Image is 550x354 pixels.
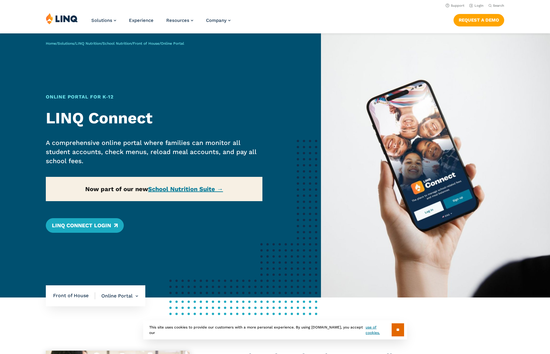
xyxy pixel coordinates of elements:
a: use of cookies. [366,325,391,335]
nav: Button Navigation [454,13,504,26]
span: Resources [166,18,189,23]
a: Solutions [91,18,116,23]
a: Resources [166,18,193,23]
h1: Online Portal for K‑12 [46,93,262,101]
a: Support [446,4,464,8]
span: / / / / / [46,41,184,46]
li: Online Portal [95,285,138,307]
a: Solutions [58,41,74,46]
strong: LINQ Connect [46,109,153,127]
img: LINQ | K‑12 Software [46,13,78,24]
button: Open Search Bar [488,3,504,8]
a: School Nutrition [103,41,131,46]
a: Company [206,18,231,23]
a: Login [469,4,484,8]
p: A comprehensive online portal where families can monitor all student accounts, check menus, reloa... [46,138,262,166]
a: LINQ Nutrition [76,41,101,46]
span: Front of House [53,292,95,299]
div: This site uses cookies to provide our customers with a more personal experience. By using [DOMAIN... [143,320,407,339]
nav: Primary Navigation [91,13,231,33]
a: Request a Demo [454,14,504,26]
a: Front of House [133,41,159,46]
strong: Now part of our new [85,185,223,193]
span: Online Portal [161,41,184,46]
a: Experience [129,18,154,23]
a: School Nutrition Suite → [148,185,223,193]
a: LINQ Connect Login [46,218,124,233]
span: Company [206,18,227,23]
a: Home [46,41,56,46]
span: Solutions [91,18,112,23]
span: Search [493,4,504,8]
